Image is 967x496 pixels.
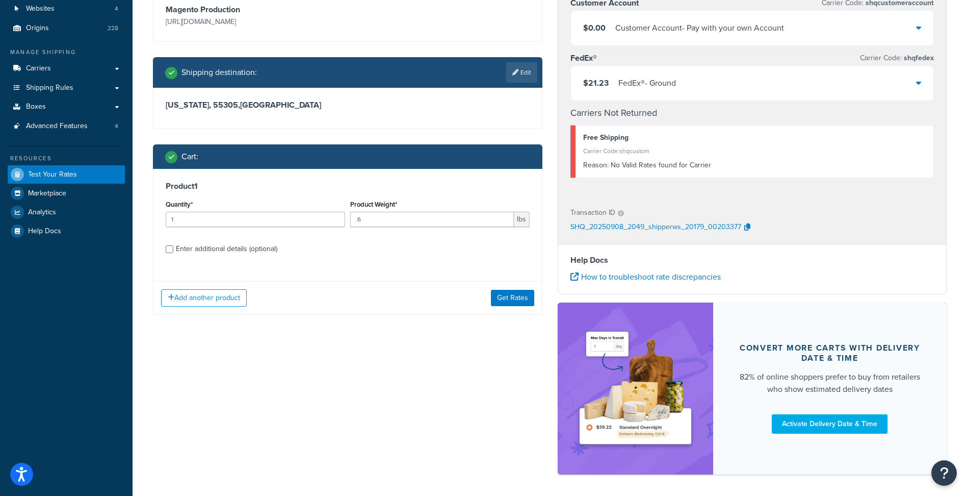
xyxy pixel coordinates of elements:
[181,152,198,161] h2: Cart :
[583,131,926,145] div: Free Shipping
[860,51,934,65] p: Carrier Code:
[26,84,73,92] span: Shipping Rules
[166,100,530,110] h3: [US_STATE], 55305 , [GEOGRAPHIC_DATA]
[570,254,934,266] h4: Help Docs
[108,24,118,33] span: 228
[28,227,61,236] span: Help Docs
[570,271,721,283] a: How to troubleshoot rate discrepancies
[115,122,118,131] span: 4
[902,53,934,63] span: shqfedex
[8,154,125,163] div: Resources
[166,201,193,208] label: Quantity*
[166,181,530,191] h3: Product 1
[8,165,125,184] a: Test Your Rates
[350,212,514,227] input: 0.00
[166,5,345,15] h3: Magento Production
[26,103,46,111] span: Boxes
[570,220,741,235] p: SHQ_20250908_2049_shipperws_20179_00203377
[8,117,125,136] a: Advanced Features4
[570,106,934,120] h4: Carriers Not Returned
[28,208,56,217] span: Analytics
[28,189,66,198] span: Marketplace
[181,68,257,77] h2: Shipping destination :
[176,242,277,256] div: Enter additional details (optional)
[618,76,676,90] div: FedEx® - Ground
[583,77,609,89] span: $21.23
[570,53,597,63] h3: FedEx®
[573,318,698,459] img: feature-image-ddt-36eae7f7280da8017bfb280eaccd9c446f90b1fe08728e4019434db127062ab4.png
[350,201,397,208] label: Product Weight*
[8,184,125,203] a: Marketplace
[615,21,784,35] div: Customer Account - Pay with your own Account
[26,24,49,33] span: Origins
[583,158,926,172] div: No Valid Rates found for Carrier
[583,160,609,170] span: Reason:
[26,122,88,131] span: Advanced Features
[491,290,534,306] button: Get Rates
[166,15,345,29] p: [URL][DOMAIN_NAME]
[26,5,55,13] span: Websites
[8,79,125,97] a: Shipping Rules
[166,245,173,253] input: Enter additional details (optional)
[506,62,537,83] a: Edit
[8,19,125,38] a: Origins228
[514,212,530,227] span: lbs
[8,19,125,38] li: Origins
[570,206,615,220] p: Transaction ID
[28,170,77,179] span: Test Your Rates
[931,460,957,486] button: Open Resource Center
[8,48,125,57] div: Manage Shipping
[738,343,922,363] div: Convert more carts with delivery date & time
[161,289,247,307] button: Add another product
[8,59,125,78] a: Carriers
[166,212,345,227] input: 0.0
[8,117,125,136] li: Advanced Features
[115,5,118,13] span: 4
[26,64,51,73] span: Carriers
[583,22,606,34] span: $0.00
[8,222,125,240] a: Help Docs
[583,144,926,158] div: Carrier Code: shqcustom
[738,371,922,395] div: 82% of online shoppers prefer to buy from retailers who show estimated delivery dates
[772,414,887,434] a: Activate Delivery Date & Time
[8,97,125,116] a: Boxes
[8,203,125,221] a: Analytics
